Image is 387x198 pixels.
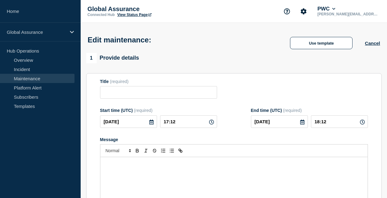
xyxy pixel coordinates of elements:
div: Title [100,79,217,84]
button: Toggle link [176,147,185,154]
span: (required) [283,108,302,113]
input: YYYY-MM-DD [100,115,157,128]
a: View Status Page [117,13,151,17]
h1: Edit maintenance: [88,36,151,44]
span: (required) [134,108,153,113]
input: HH:MM [311,115,368,128]
span: Font size [103,147,133,154]
button: Toggle bold text [133,147,142,154]
button: PWC [316,6,337,12]
button: Toggle italic text [142,147,150,154]
div: Message [100,137,368,142]
button: Support [280,5,293,18]
p: Global Assurance [87,6,211,13]
div: Provide details [86,53,139,63]
input: HH:MM [160,115,217,128]
p: [PERSON_NAME][EMAIL_ADDRESS][DOMAIN_NAME] [316,12,380,16]
div: End time (UTC) [251,108,368,113]
span: (required) [110,79,129,84]
button: Account settings [297,5,310,18]
button: Toggle strikethrough text [150,147,159,154]
input: YYYY-MM-DD [251,115,308,128]
button: Use template [290,37,353,49]
p: Connected Hub [87,13,115,17]
button: Toggle bulleted list [167,147,176,154]
span: 1 [86,53,97,63]
div: Start time (UTC) [100,108,217,113]
input: Title [100,86,217,99]
p: Global Assurance [7,30,66,35]
button: Toggle ordered list [159,147,167,154]
button: Cancel [365,41,380,46]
